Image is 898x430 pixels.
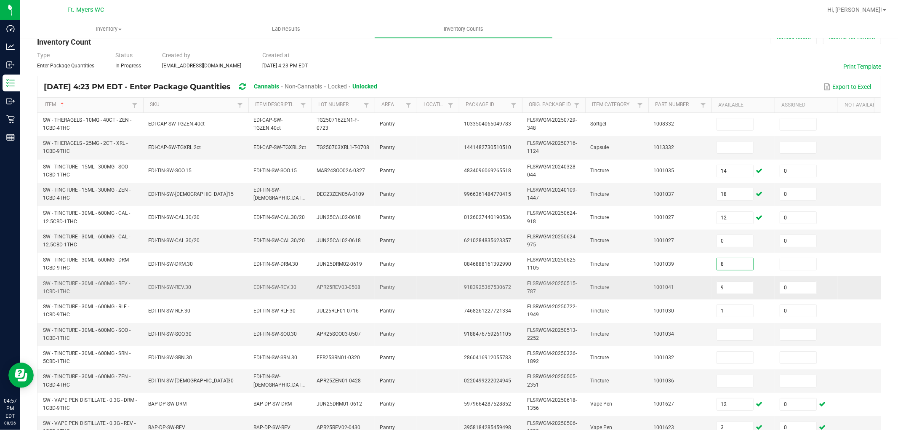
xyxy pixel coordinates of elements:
inline-svg: Retail [6,115,15,123]
a: Package IdSortable [466,101,508,108]
a: Part NumberSortable [655,101,698,108]
span: EDI-TIN-SW-SOO.15 [253,168,297,174]
p: 08/26 [4,420,16,426]
span: SW - TINCTURE - 30ML - 600MG - CAL - 12.5CBD-1THC [43,210,130,224]
span: FLSRWGM-20250513-2252 [527,327,577,341]
button: Export to Excel [821,80,874,94]
span: EDI-CAP-SW-TGXRL.2ct [148,144,201,150]
span: FLSRWGM-20250515-787 [527,280,577,294]
span: SW - VAPE PEN DISTILLATE - 0.3G - DRM - 1CBD-9THC [43,397,137,411]
span: FLSRWGM-20250729-348 [527,117,577,131]
span: EDI-TIN-SW-REV.30 [148,284,191,290]
span: JUN25CAL02-0618 [317,238,361,243]
a: Filter [403,100,413,110]
span: JUN25DRM02-0619 [317,261,362,267]
span: FLSRWGM-20250625-1105 [527,257,577,271]
span: SW - TINCTURE - 30ML - 600MG - DRM - 1CBD-9THC [43,257,131,271]
span: Enter Package Quantities [37,63,94,69]
span: FLSRWGM-20240109-1447 [527,187,577,201]
span: SW - THERAGELS - 25MG - 2CT - XRL - 1CBD-9THC [43,140,128,154]
span: FEB25SRN01-0320 [317,355,360,361]
span: FLSRWGM-20250716-1124 [527,140,577,154]
span: SW - TINCTURE - 30ML - 600MG - RLF - 1CBD-9THC [43,304,129,318]
span: Tincture [590,168,609,174]
a: Filter [361,100,371,110]
span: Cannabis [254,83,279,90]
span: Tincture [590,308,609,314]
span: EDI-TIN-SW-[DEMOGRAPHIC_DATA]15 [148,191,234,197]
span: FLSRWGM-20250722-1949 [527,304,577,318]
span: Pantry [380,121,395,127]
span: Pantry [380,261,395,267]
a: Item DescriptionSortable [255,101,298,108]
span: JUL25RLF01-0716 [317,308,359,314]
span: Inventory Counts [432,25,495,33]
span: Tincture [590,238,609,243]
span: 1001627 [653,401,674,407]
span: EDI-TIN-SW-SOO.15 [148,168,192,174]
span: Pantry [380,191,395,197]
a: Lot NumberSortable [318,101,361,108]
a: Inventory [20,20,197,38]
a: Filter [298,100,308,110]
span: 6210284835623357 [464,238,511,243]
span: SW - TINCTURE - 15ML - 300MG - ZEN - 1CBD-4THC [43,187,131,201]
span: EDI-TIN-SW-CAL.30/20 [253,214,305,220]
span: TG250703XRL1-T-0708 [317,144,369,150]
a: Orig. Package IdSortable [529,101,571,108]
span: Ft. Myers WC [68,6,104,13]
span: Pantry [380,284,395,290]
a: ItemSortable [45,101,129,108]
span: EDI-TIN-SW-RLF.30 [253,308,296,314]
span: [EMAIL_ADDRESS][DOMAIN_NAME] [162,63,241,69]
span: 9183925367530672 [464,284,511,290]
span: 4834096069265518 [464,168,511,174]
span: SW - TINCTURE - 30ML - 600MG - ZEN - 1CBD-4THC [43,374,131,387]
span: In Progress [115,63,141,69]
span: EDI-TIN-SW-[DEMOGRAPHIC_DATA]30 [253,374,312,387]
span: 5979664287528852 [464,401,511,407]
span: EDI-TIN-SW-CAL.30/20 [253,238,305,243]
span: FLSRWGM-20250326-1892 [527,350,577,364]
a: Lab Results [197,20,375,38]
span: Tincture [590,191,609,197]
span: SW - TINCTURE - 30ML - 600MG - CAL - 12.5CBD-1THC [43,234,130,248]
span: FLSRWGM-20250624-975 [527,234,577,248]
a: Item CategorySortable [592,101,634,108]
a: LocationSortable [424,101,445,108]
span: 1008332 [653,121,674,127]
span: Locked [328,83,347,90]
span: EDI-CAP-SW-TGZEN.40ct [148,121,205,127]
inline-svg: Inbound [6,61,15,69]
span: FLSRWGM-20240328-044 [527,164,577,178]
span: Created at [262,52,290,59]
span: Non-Cannabis [285,83,322,90]
span: JUN25CAL02-0618 [317,214,361,220]
span: Unlocked [352,83,377,90]
span: EDI-TIN-SW-SOO.30 [148,331,192,337]
span: SW - TINCTURE - 30ML - 600MG - REV - 1CBD-1THC [43,280,130,294]
span: 1001027 [653,238,674,243]
span: 1001035 [653,168,674,174]
span: 1001032 [653,355,674,361]
span: EDI-TIN-SW-CAL.30/20 [148,238,200,243]
span: BAP-DP-SW-DRM [148,401,187,407]
a: Filter [130,100,140,110]
span: [DATE] 4:23 PM EDT [262,63,308,69]
span: 2860416912055783 [464,355,511,361]
span: Tincture [590,284,609,290]
span: Sortable [59,101,66,108]
span: Softgel [590,121,606,127]
span: SW - TINCTURE - 30ML - 600MG - SOO - 1CBD-1THC [43,327,131,341]
span: Created by [162,52,190,59]
a: SKUSortable [150,101,234,108]
span: EDI-CAP-SW-TGZEN.40ct [253,117,282,131]
span: 1001036 [653,378,674,384]
span: Pantry [380,401,395,407]
span: Tincture [590,355,609,361]
span: EDI-TIN-SW-DRM.30 [253,261,298,267]
span: 1013332 [653,144,674,150]
span: MAR24SOO02A-0327 [317,168,365,174]
span: EDI-TIN-SW-DRM.30 [148,261,193,267]
span: SW - THERAGELS - 10MG - 40CT - ZEN - 1CBD-4THC [43,117,131,131]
